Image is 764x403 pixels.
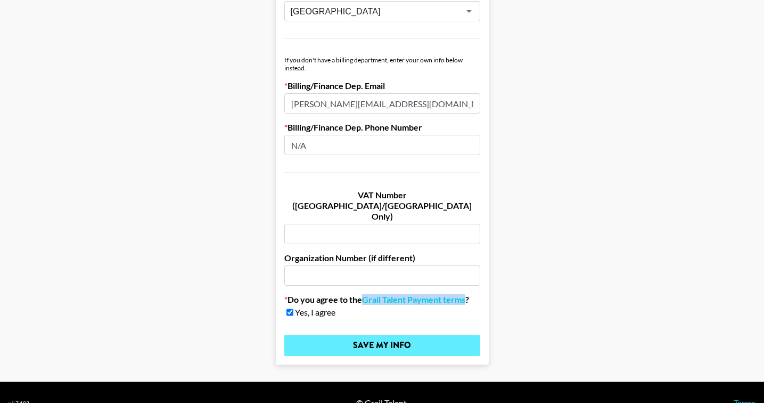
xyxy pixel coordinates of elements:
[284,56,480,72] div: If you don't have a billing department, enter your own info below instead.
[284,294,480,305] label: Do you agree to the ?
[284,335,480,356] input: Save My Info
[284,122,480,133] label: Billing/Finance Dep. Phone Number
[362,294,465,305] a: Grail Talent Payment terms
[284,253,480,263] label: Organization Number (if different)
[462,4,477,19] button: Open
[284,190,480,222] label: VAT Number ([GEOGRAPHIC_DATA]/[GEOGRAPHIC_DATA] Only)
[295,307,335,318] span: Yes, I agree
[284,80,480,91] label: Billing/Finance Dep. Email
